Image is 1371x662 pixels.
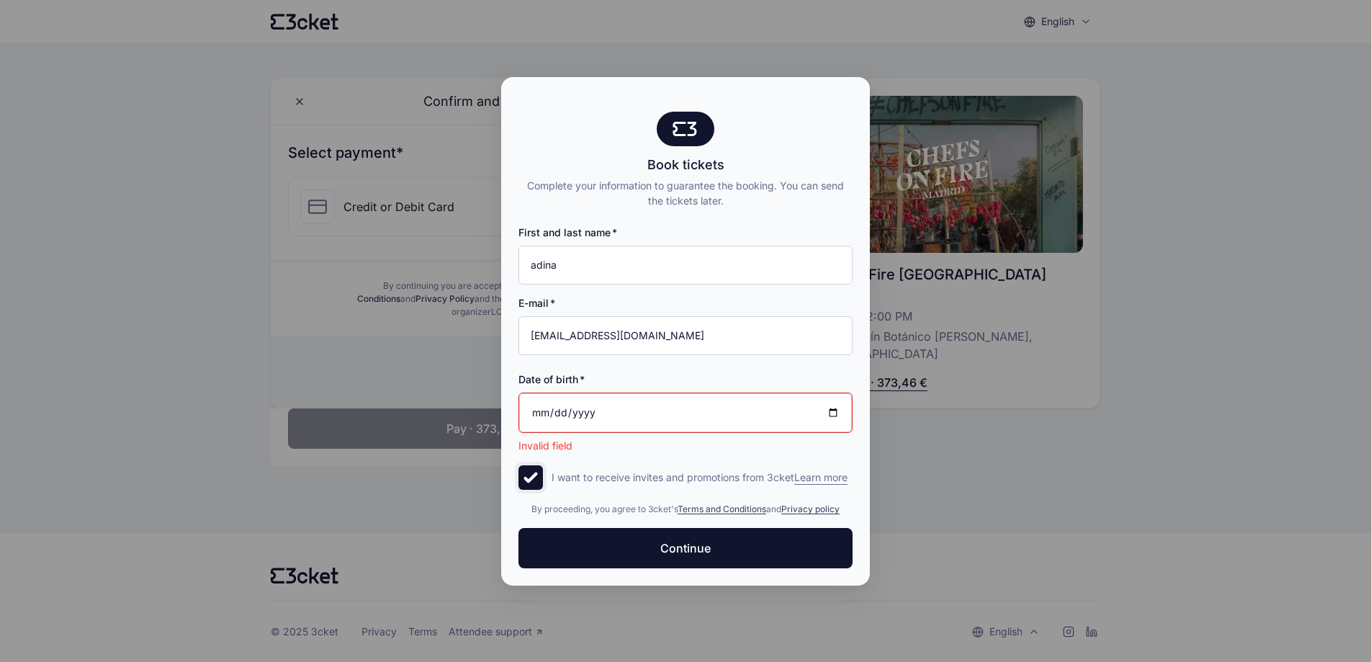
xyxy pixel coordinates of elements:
div: Book tickets [518,155,853,175]
div: Complete your information to guarantee the booking. You can send the tickets later. [518,178,853,208]
label: Date of birth [518,372,585,387]
p: Invalid field [518,439,853,453]
input: E-mail [518,316,853,355]
button: Continue [518,528,853,568]
div: By proceeding, you agree to 3cket's and [518,502,853,516]
input: First and last name [518,246,853,285]
p: I want to receive invites and promotions from 3cket [552,470,848,485]
label: First and last name [518,225,617,240]
a: Terms and Conditions [678,504,766,514]
input: Date of birth [519,393,852,432]
span: Continue [660,540,711,557]
label: E-mail [518,296,555,310]
span: Learn more [794,470,848,485]
a: Privacy policy [781,504,840,514]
